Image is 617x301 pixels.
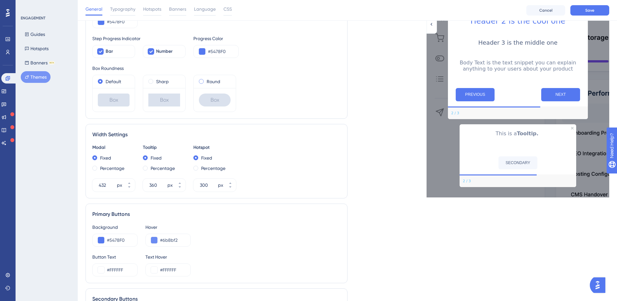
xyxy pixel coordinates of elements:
[21,43,52,54] button: Hotspots
[123,179,135,185] button: px
[149,181,166,189] input: px
[106,78,121,85] label: Default
[200,181,217,189] input: px
[541,88,580,101] button: Next
[117,181,122,189] div: px
[194,5,216,13] span: Language
[169,5,186,13] span: Banners
[49,61,55,64] div: BETA
[21,28,49,40] button: Guides
[21,71,51,83] button: Themes
[148,94,180,106] div: Box
[193,144,236,151] div: Hotspot
[465,129,571,138] p: This is a
[453,39,583,46] h3: Header 3 is the middle one
[526,5,565,16] button: Cancel
[456,88,495,101] button: Previous
[100,154,111,162] label: Fixed
[92,35,186,42] div: Step Progress Indicator
[145,223,191,231] div: Hover
[517,130,539,137] b: Tooltip.
[92,210,341,218] div: Primary Buttons
[451,111,459,116] div: Step 2 of 3
[143,144,186,151] div: Tooltip
[15,2,40,9] span: Need Help?
[167,181,173,189] div: px
[218,181,223,189] div: px
[156,78,169,85] label: Sharp
[21,16,45,21] div: ENGAGEMENT
[123,185,135,192] button: px
[223,5,232,13] span: CSS
[174,179,186,185] button: px
[539,8,553,13] span: Cancel
[151,164,175,172] label: Percentage
[498,156,537,169] button: SECONDARY
[92,64,341,72] div: Box Roundness
[174,185,186,192] button: px
[570,5,609,16] button: Save
[156,48,173,55] span: Number
[100,164,124,172] label: Percentage
[224,179,236,185] button: px
[590,275,609,295] iframe: UserGuiding AI Assistant Launcher
[145,253,191,261] div: Text Hover
[460,175,576,187] div: Footer
[571,127,574,129] div: Close Preview
[99,181,116,189] input: px
[224,185,236,192] button: px
[448,107,588,119] div: Footer
[86,5,102,13] span: General
[463,179,471,184] div: Step 2 of 3
[453,60,583,72] p: Body Text is the text snippet you can explain anything to your users about your product
[585,8,594,13] span: Save
[110,5,135,13] span: Typography
[201,154,212,162] label: Fixed
[193,35,239,42] div: Progress Color
[199,94,231,106] div: Box
[98,94,130,106] div: Box
[207,78,220,85] label: Round
[92,144,135,151] div: Modal
[92,131,341,139] div: Width Settings
[106,48,113,55] span: Bar
[92,253,138,261] div: Button Text
[201,164,225,172] label: Percentage
[151,154,162,162] label: Fixed
[21,57,59,69] button: BannersBETA
[453,17,583,26] h2: Header 2 is the cool one
[92,223,138,231] div: Background
[143,5,161,13] span: Hotspots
